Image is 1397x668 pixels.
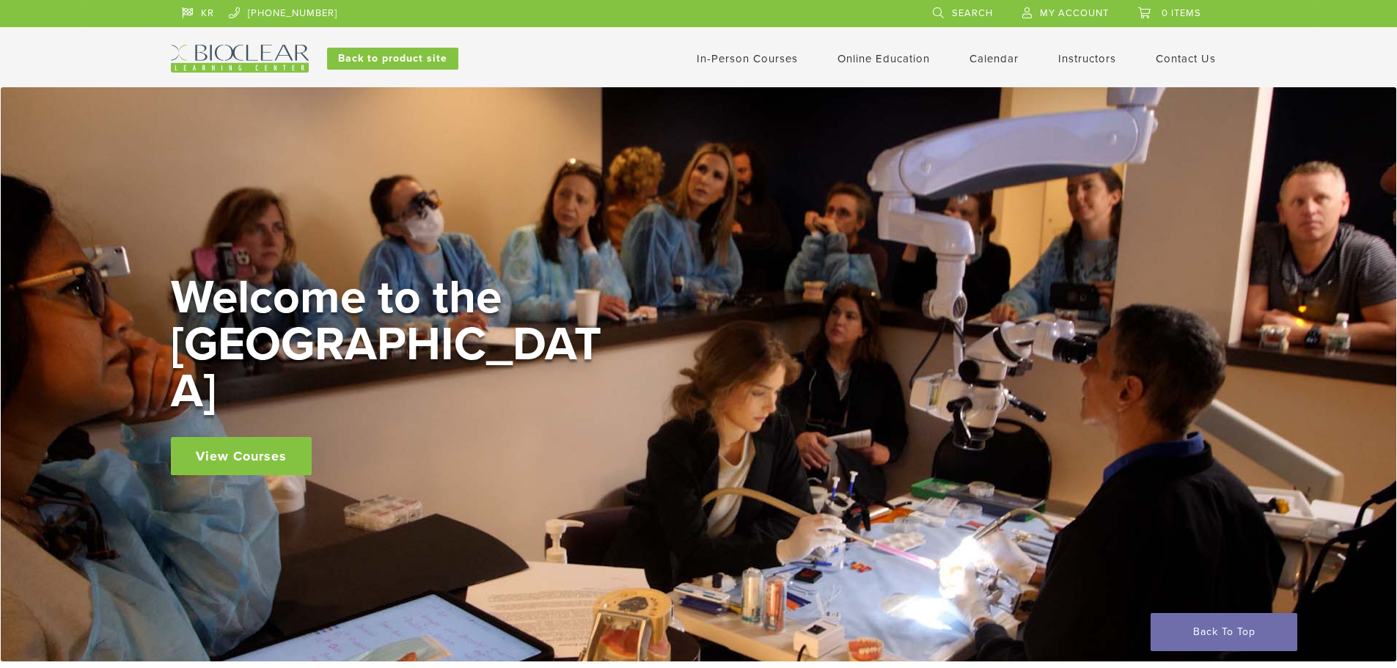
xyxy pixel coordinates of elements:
[171,274,611,415] h2: Welcome to the [GEOGRAPHIC_DATA]
[969,52,1019,65] a: Calendar
[952,7,993,19] span: Search
[697,52,798,65] a: In-Person Courses
[327,48,458,70] a: Back to product site
[1156,52,1216,65] a: Contact Us
[171,437,312,475] a: View Courses
[1162,7,1201,19] span: 0 items
[837,52,930,65] a: Online Education
[1058,52,1116,65] a: Instructors
[1151,613,1297,651] a: Back To Top
[1040,7,1109,19] span: My Account
[171,45,309,73] img: Bioclear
